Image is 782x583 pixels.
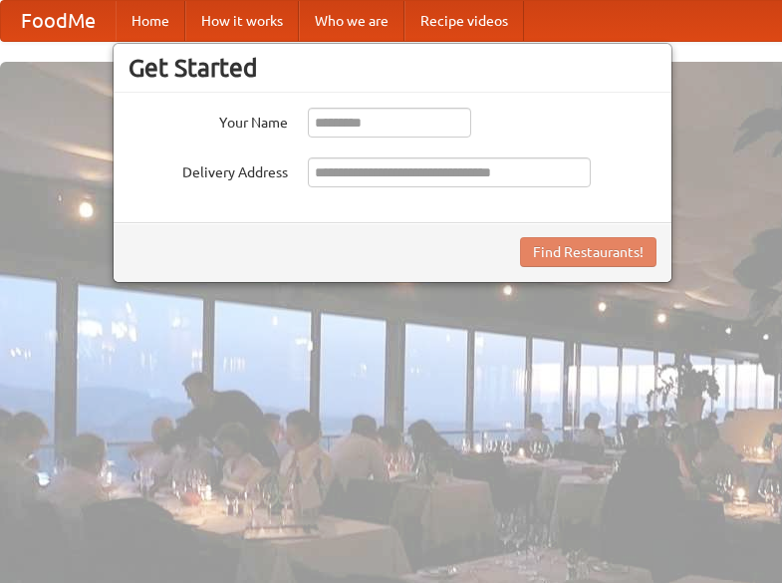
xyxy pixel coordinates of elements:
[299,1,404,41] a: Who we are
[129,53,656,83] h3: Get Started
[185,1,299,41] a: How it works
[129,108,288,133] label: Your Name
[116,1,185,41] a: Home
[129,157,288,182] label: Delivery Address
[520,237,656,267] button: Find Restaurants!
[404,1,524,41] a: Recipe videos
[1,1,116,41] a: FoodMe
